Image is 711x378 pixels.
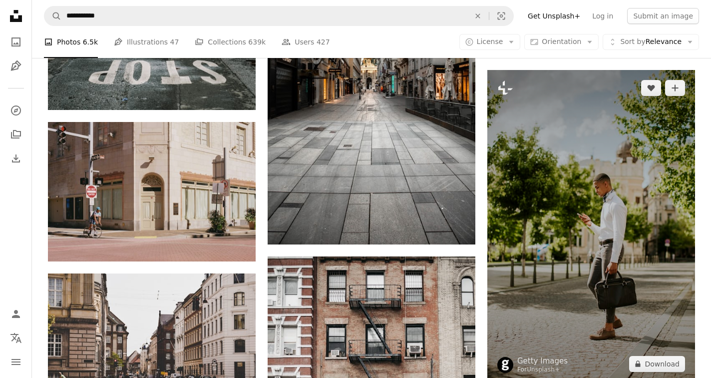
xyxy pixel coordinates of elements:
span: Relevance [620,37,682,47]
span: 47 [170,36,179,47]
button: License [459,34,521,50]
button: Submit an image [627,8,699,24]
a: Collections [6,124,26,144]
a: Log in [586,8,619,24]
a: Illustrations 47 [114,26,179,58]
img: Go to Getty Images's profile [497,357,513,373]
button: Sort byRelevance [603,34,699,50]
span: 427 [317,36,330,47]
button: Language [6,328,26,348]
a: Unsplash+ [527,366,560,373]
a: people walking on sidewalk between buildings during daytime [268,84,475,93]
button: Search Unsplash [44,6,61,25]
button: Orientation [524,34,599,50]
a: Getty Images [517,356,568,366]
img: A man riding a bike down a street next to a tall building [48,122,256,261]
span: Sort by [620,37,645,45]
button: Add to Collection [665,80,685,96]
a: Download History [6,148,26,168]
button: Menu [6,352,26,372]
button: Visual search [489,6,513,25]
div: For [517,366,568,374]
a: Log in / Sign up [6,304,26,324]
a: man cycling through street [48,338,256,347]
a: Photos [6,32,26,52]
a: Collections 639k [195,26,266,58]
a: Get Unsplash+ [522,8,586,24]
span: License [477,37,503,45]
span: 639k [248,36,266,47]
form: Find visuals sitewide [44,6,514,26]
button: Download [629,356,685,372]
span: Orientation [542,37,581,45]
button: Like [641,80,661,96]
a: Home — Unsplash [6,6,26,28]
a: A man riding a bike down a street next to a tall building [48,187,256,196]
a: Explore [6,100,26,120]
button: Clear [467,6,489,25]
a: Illustrations [6,56,26,76]
a: Users 427 [282,26,330,58]
a: Handsome young African American businessman using a mobile phone on a street [487,221,695,230]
